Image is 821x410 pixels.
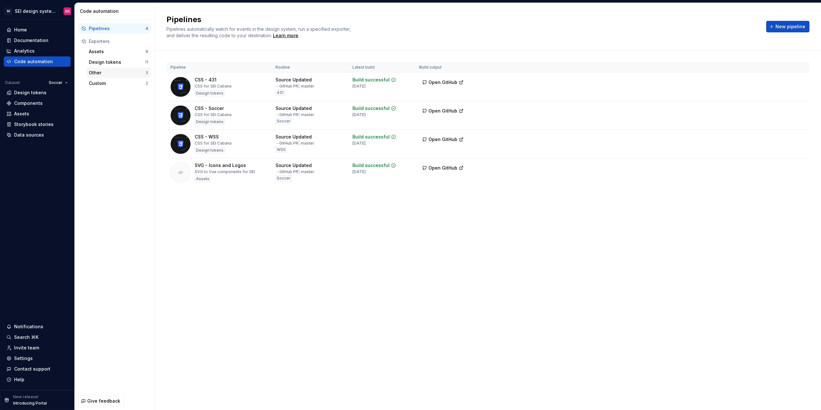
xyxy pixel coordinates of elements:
div: 2 [146,81,148,86]
button: Open GitHub [419,105,467,117]
span: | [298,84,300,88]
span: Pipelines automatically watch for events in the design system, run a specified exporter, and deli... [166,26,352,38]
div: Components [14,100,43,106]
div: Code automation [80,8,152,14]
a: Invite team [4,343,71,353]
button: Assets8 [86,46,151,57]
div: Notifications [14,323,43,330]
div: → GitHub PR master [275,84,314,89]
div: Design tokens [14,89,47,96]
a: Analytics [4,46,71,56]
button: SESEI design system - backupSD [1,4,73,18]
div: Exporters [89,38,148,45]
div: Design tokens [195,119,225,125]
h2: Pipelines [166,14,758,25]
div: [DATE] [352,84,366,89]
button: Notifications [4,322,71,332]
div: Design tokens [195,147,225,154]
a: Code automation [4,56,71,67]
a: Documentation [4,35,71,46]
div: Help [14,376,24,383]
div: SE [4,7,12,15]
div: SVG - Icons and Logos [195,162,246,169]
div: Contact support [14,366,50,372]
div: Code automation [14,58,53,65]
span: . [272,33,299,38]
a: Assets [4,109,71,119]
div: Source Updated [275,77,312,83]
a: Open GitHub [419,80,467,86]
button: Other3 [86,68,151,78]
button: New pipeline [766,21,809,32]
a: Learn more [273,32,298,39]
span: Open GitHub [428,79,457,86]
div: 11 [145,60,148,65]
button: Custom2 [86,78,151,88]
div: Source Updated [275,162,312,169]
div: Home [14,27,27,33]
div: Soccer [275,118,292,124]
a: Open GitHub [419,138,467,143]
th: Build output [415,62,472,73]
div: → GitHub PR master [275,141,314,146]
button: Help [4,374,71,385]
span: Open GitHub [428,136,457,143]
th: Latest build [349,62,415,73]
div: Search ⌘K [14,334,38,340]
div: Build successful [352,77,390,83]
span: | [298,141,300,146]
div: CSS for SEI Cabana [195,112,232,117]
span: New pipeline [775,23,805,30]
div: Source Updated [275,105,312,112]
th: Routine [272,62,349,73]
div: CSS for SEI Cabana [195,141,232,146]
div: CSS - WSS [195,134,219,140]
a: Home [4,25,71,35]
div: 4 [146,26,148,31]
th: Pipeline [166,62,272,73]
div: Assets [195,176,211,182]
div: Build successful [352,105,390,112]
div: Build successful [352,134,390,140]
div: Settings [14,355,33,362]
div: → GitHub PR master [275,112,314,117]
div: Storybook stories [14,121,54,128]
button: Open GitHub [419,162,467,174]
a: Design tokens11 [86,57,151,67]
a: Settings [4,353,71,364]
div: Design tokens [195,90,225,96]
a: Design tokens [4,88,71,98]
span: Open GitHub [428,165,457,171]
button: Pipelines4 [79,23,151,34]
div: Assets [14,111,29,117]
div: Source Updated [275,134,312,140]
span: Give feedback [87,398,120,404]
button: Open GitHub [419,134,467,145]
div: [DATE] [352,169,366,174]
div: Invite team [14,345,39,351]
a: Open GitHub [419,166,467,172]
button: Open GitHub [419,77,467,88]
div: WSS [275,146,287,153]
div: Soccer [275,175,292,181]
div: Assets [89,48,146,55]
div: SD [65,9,70,14]
a: Open GitHub [419,109,467,114]
div: Pipelines [89,25,146,32]
button: Contact support [4,364,71,374]
p: New release! [13,394,38,399]
div: SEI design system - backup [15,8,56,14]
div: Custom [89,80,146,87]
div: Design tokens [89,59,145,65]
a: Components [4,98,71,108]
div: SVG to Vue components for SEI [195,169,255,174]
a: Storybook stories [4,119,71,130]
span: Soccer [49,80,63,85]
div: CSS - 431 [195,77,216,83]
button: Soccer [46,78,71,87]
div: 3 [146,70,148,75]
